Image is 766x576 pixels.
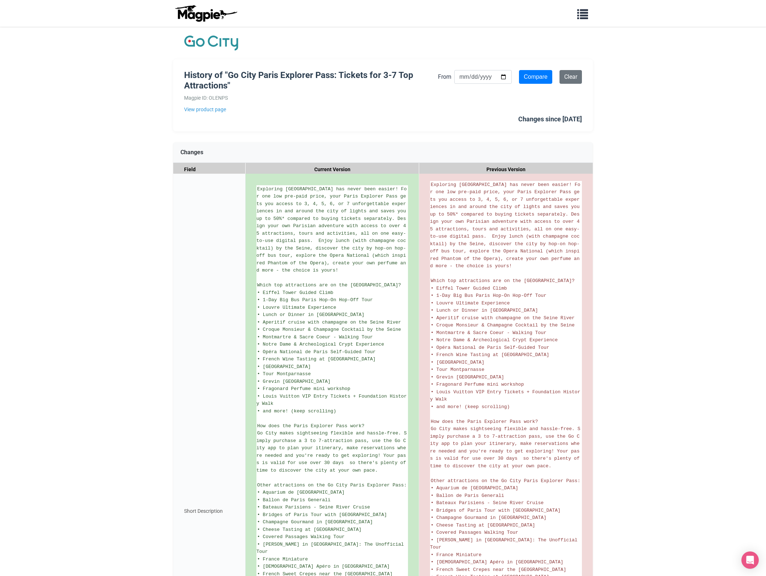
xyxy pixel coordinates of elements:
span: • Lunch or Dinner in [GEOGRAPHIC_DATA] [257,312,364,317]
span: • Grevin [GEOGRAPHIC_DATA] [431,374,504,380]
span: • Lunch or Dinner in [GEOGRAPHIC_DATA] [431,308,538,313]
span: • Louvre Ultimate Experience [431,300,510,306]
span: • and more! (keep scrolling) [431,404,510,410]
span: • Covered Passages Walking Tour [431,530,518,535]
span: How does the Paris Explorer Pass work? [257,423,364,429]
span: • [PERSON_NAME] in [GEOGRAPHIC_DATA]: The Unofficial Tour [430,537,580,550]
div: Changes [173,142,593,163]
span: • and more! (keep scrolling) [257,408,336,414]
span: • French Wine Tasting at [GEOGRAPHIC_DATA] [431,352,549,358]
div: Magpie ID: OLENPS [184,94,438,102]
span: • 1-Day Big Bus Paris Hop-On Hop-Off Tour [431,293,546,298]
a: Clear [559,70,582,84]
span: • Ballon de Paris Generali [431,493,504,498]
span: • France Miniature [431,552,481,558]
span: • [DEMOGRAPHIC_DATA] Apéro in [GEOGRAPHIC_DATA] [257,564,390,569]
span: • Fragonard Perfume mini workshop [431,382,524,387]
span: • Ballon de Paris Generali [257,497,331,503]
span: • Eiffel Tower Guided Climb [257,290,333,295]
span: Other attractions on the Go City Paris Explorer Pass: [257,482,407,488]
span: Which top attractions are on the [GEOGRAPHIC_DATA]? [431,278,575,283]
span: • Bateaux Parisiens - Seine River Cruise [257,504,370,510]
span: • Bateaux Parisiens - Seine River Cruise [431,500,544,506]
span: • Louvre Ultimate Experience [257,305,336,310]
span: • Montmartre & Sacre Coeur - Walking Tour [431,330,546,335]
span: • Aquarium de [GEOGRAPHIC_DATA] [431,485,518,491]
a: View product page [184,105,438,113]
span: Other attractions on the Go City Paris Explorer Pass: [431,478,580,484]
span: • Tour Montparnasse [257,371,311,377]
span: • Grevin [GEOGRAPHIC_DATA] [257,379,331,384]
span: • Montmartre & Sacre Coeur - Walking Tour [257,334,373,340]
span: • Croque Monsieur & Champagne Cocktail by the Seine [257,327,401,332]
span: • Cheese Tasting at [GEOGRAPHIC_DATA] [431,523,535,528]
span: Exploring [GEOGRAPHIC_DATA] has never been easier! For one low pre-paid price, your Paris Explore... [430,182,582,269]
span: • Champagne Gourmand in [GEOGRAPHIC_DATA] [257,519,373,525]
span: • Notre Dame & Archeological Crypt Experience [431,337,558,343]
span: • Eiffel Tower Guided Climb [431,286,507,291]
span: • French Sweet Crepes near the [GEOGRAPHIC_DATA] [431,567,566,572]
div: Previous Version [419,163,593,176]
img: Company Logo [184,34,238,52]
div: Open Intercom Messenger [741,551,759,569]
label: From [438,72,451,82]
span: • [GEOGRAPHIC_DATA] [257,364,311,369]
span: • Bridges of Paris Tour with [GEOGRAPHIC_DATA] [257,512,387,517]
img: logo-ab69f6fb50320c5b225c76a69d11143b.png [173,5,238,22]
span: • Croque Monsieur & Champagne Cocktail by the Seine [431,322,575,328]
span: • Louis Vuitton VIP Entry Tickets + Foundation History Walk [430,389,580,402]
span: • Fragonard Perfume mini workshop [257,386,350,391]
span: • Aperitif cruise with champagne on the Seine River [431,315,575,321]
span: • Cheese Tasting at [GEOGRAPHIC_DATA] [257,527,362,532]
span: • [DEMOGRAPHIC_DATA] Apéro in [GEOGRAPHIC_DATA] [431,559,563,565]
span: • [PERSON_NAME] in [GEOGRAPHIC_DATA]: The Unofficial Tour [256,542,407,555]
span: • Aperitif cruise with champagne on the Seine River [257,320,401,325]
h1: History of "Go City Paris Explorer Pass: Tickets for 3-7 Top Attractions" [184,70,438,91]
span: • Opéra National de Paris Self-Guided Tour [257,349,376,355]
span: • Aquarium de [GEOGRAPHIC_DATA] [257,490,345,495]
span: Go City makes sightseeing flexible and hassle-free. Simply purchase a 3 to 7-attraction pass, use... [256,430,409,473]
span: • Opéra National de Paris Self-Guided Tour [431,345,549,350]
span: • 1-Day Big Bus Paris Hop-On Hop-Off Tour [257,297,373,303]
span: • Tour Montparnasse [431,367,484,372]
span: Which top attractions are on the [GEOGRAPHIC_DATA]? [257,282,401,288]
span: • [GEOGRAPHIC_DATA] [431,360,484,365]
span: Exploring [GEOGRAPHIC_DATA] has never been easier! For one low pre-paid price, your Paris Explore... [256,186,409,273]
span: • Champagne Gourmand in [GEOGRAPHIC_DATA] [431,515,546,520]
div: Field [173,163,246,176]
div: Changes since [DATE] [518,114,582,125]
input: Compare [519,70,552,84]
span: • France Miniature [257,556,308,562]
span: • French Wine Tasting at [GEOGRAPHIC_DATA] [257,356,376,362]
span: • Notre Dame & Archeological Crypt Experience [257,342,384,347]
span: • Bridges of Paris Tour with [GEOGRAPHIC_DATA] [431,508,561,513]
span: • Covered Passages Walking Tour [257,534,345,540]
div: Current Version [246,163,419,176]
span: How does the Paris Explorer Pass work? [431,419,538,424]
span: • Louis Vuitton VIP Entry Tickets + Foundation History Walk [256,394,407,407]
span: Go City makes sightseeing flexible and hassle-free. Simply purchase a 3 to 7-attraction pass, use... [430,426,582,469]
